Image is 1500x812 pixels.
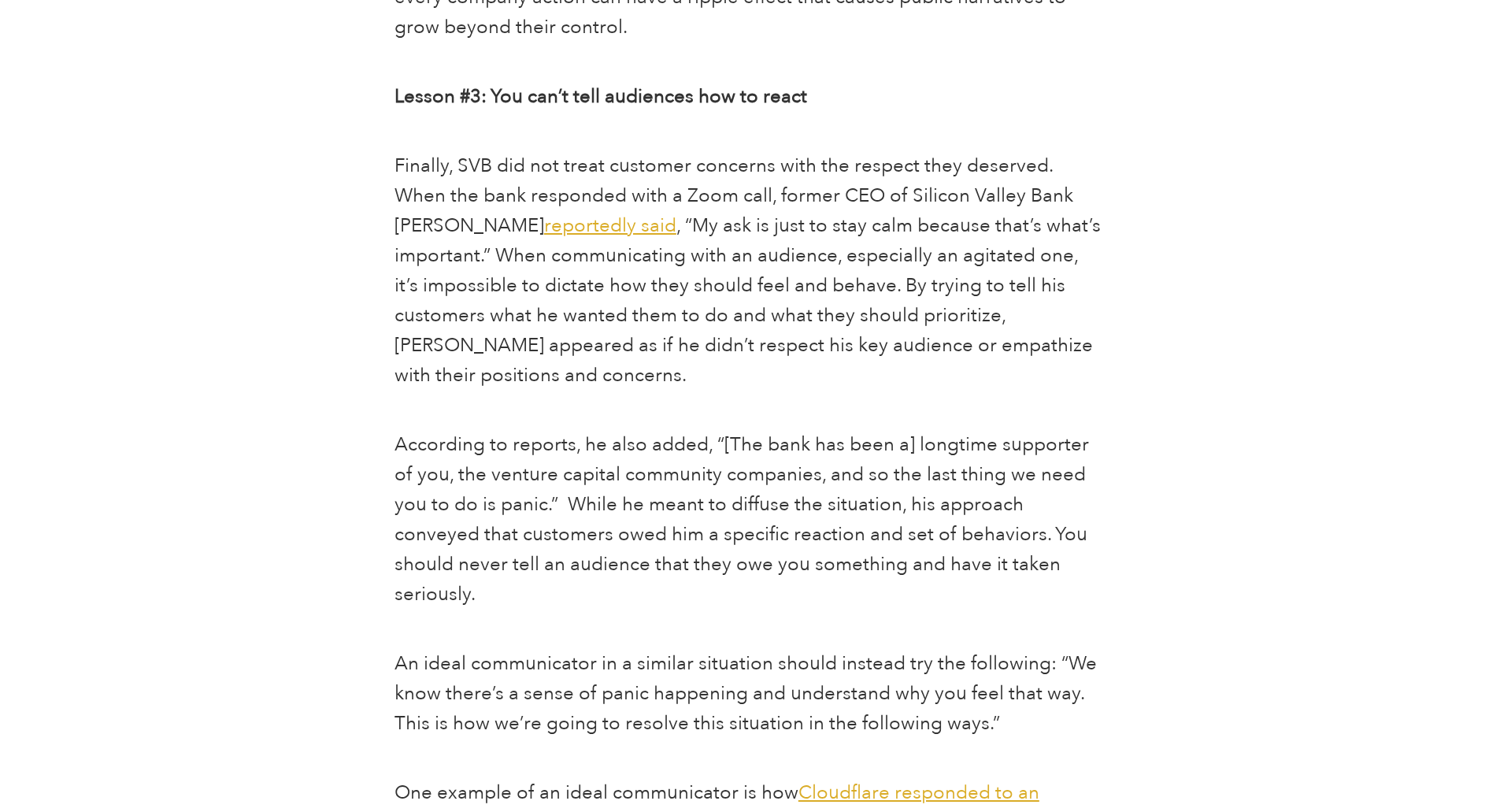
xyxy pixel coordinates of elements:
[394,213,1101,388] span: , “My ask is just to stay calm because that’s what’s important.” When communicating with an audie...
[544,213,676,239] a: reportedly said
[394,432,1089,607] span: According to reports, he also added, “[The bank has been a] longtime supporter of you, the ventur...
[394,651,1097,736] span: An ideal communicator in a similar situation should instead try the following: “We know there’s a...
[394,780,798,806] span: One example of an ideal communicator is how
[394,83,807,109] b: Lesson #3: You can’t tell audiences how to react
[394,153,1073,239] span: Finally, SVB did not treat customer concerns with the respect they deserved. When the bank respon...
